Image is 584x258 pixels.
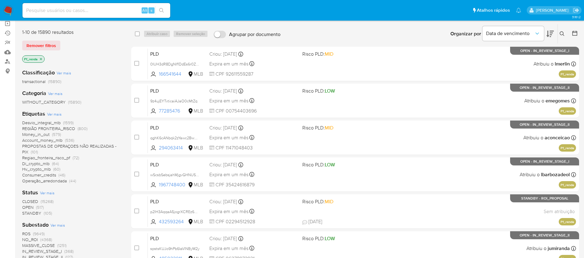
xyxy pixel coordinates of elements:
input: Pesquise usuários ou casos... [22,6,170,14]
a: Sair [573,7,579,14]
span: s [151,7,152,13]
p: andreia.almeida@mercadolivre.com [536,7,571,13]
span: 3.161.2 [572,14,581,19]
span: Alt [142,7,147,13]
span: Atalhos rápidos [477,7,510,14]
a: Notificações [516,8,521,13]
button: search-icon [155,6,168,15]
